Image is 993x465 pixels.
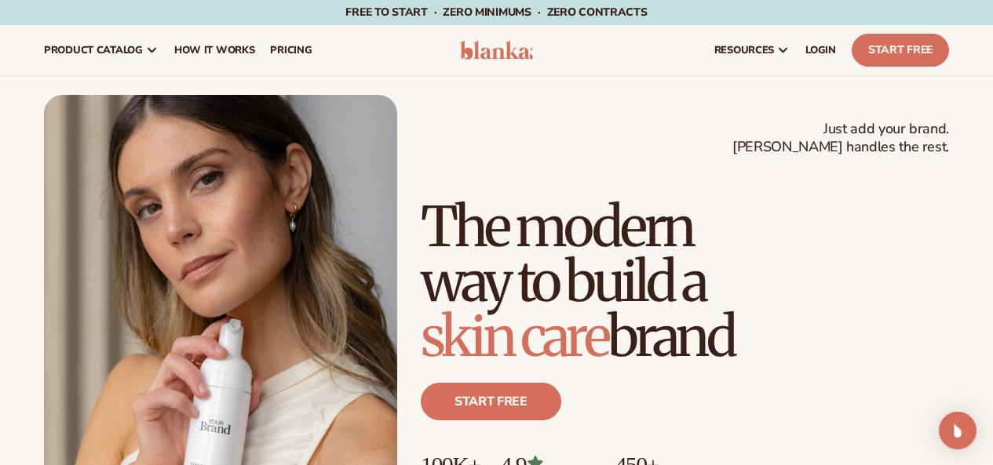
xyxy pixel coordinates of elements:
img: logo [460,41,534,60]
a: Start Free [852,34,949,67]
a: Start free [421,383,561,420]
span: product catalog [44,44,143,56]
a: pricing [262,25,319,75]
a: LOGIN [798,25,844,75]
span: Free to start · ZERO minimums · ZERO contracts [345,5,647,20]
span: resources [714,44,774,56]
span: pricing [270,44,312,56]
span: skin care [421,302,608,371]
span: LOGIN [805,44,836,56]
span: Just add your brand. [PERSON_NAME] handles the rest. [732,120,949,157]
h1: The modern way to build a brand [421,199,949,364]
div: Open Intercom Messenger [939,412,977,449]
a: product catalog [36,25,166,75]
a: How It Works [166,25,263,75]
span: How It Works [174,44,255,56]
a: resources [706,25,798,75]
